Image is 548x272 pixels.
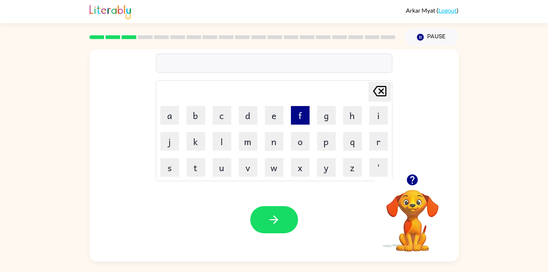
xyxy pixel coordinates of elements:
[291,106,310,125] button: f
[317,158,336,177] button: y
[291,132,310,151] button: o
[405,29,459,46] button: Pause
[187,106,205,125] button: b
[343,158,362,177] button: z
[213,158,231,177] button: u
[343,132,362,151] button: q
[369,158,388,177] button: '
[265,158,284,177] button: w
[265,132,284,151] button: n
[187,132,205,151] button: k
[406,7,459,14] div: ( )
[187,158,205,177] button: t
[90,3,131,19] img: Literably
[439,7,457,14] a: Logout
[239,132,257,151] button: m
[375,178,450,253] video: Your browser must support playing .mp4 files to use Literably. Please try using another browser.
[160,132,179,151] button: j
[239,106,257,125] button: d
[265,106,284,125] button: e
[160,158,179,177] button: s
[317,132,336,151] button: p
[406,7,437,14] span: Arkar Myat
[213,106,231,125] button: c
[369,106,388,125] button: i
[213,132,231,151] button: l
[343,106,362,125] button: h
[369,132,388,151] button: r
[239,158,257,177] button: v
[317,106,336,125] button: g
[291,158,310,177] button: x
[160,106,179,125] button: a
